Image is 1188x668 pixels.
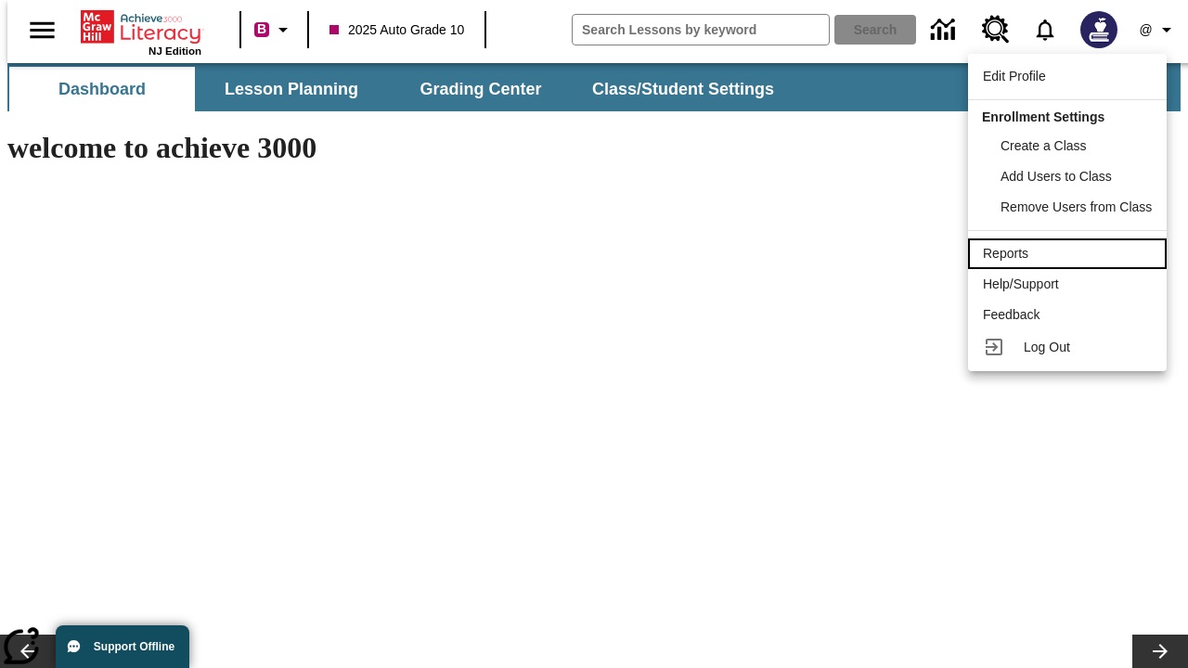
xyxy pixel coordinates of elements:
[983,69,1046,83] span: Edit Profile
[982,109,1104,124] span: Enrollment Settings
[1001,199,1152,214] span: Remove Users from Class
[983,246,1028,261] span: Reports
[983,276,1059,291] span: Help/Support
[983,307,1039,322] span: Feedback
[1001,169,1112,184] span: Add Users to Class
[1001,138,1087,153] span: Create a Class
[1024,340,1070,354] span: Log Out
